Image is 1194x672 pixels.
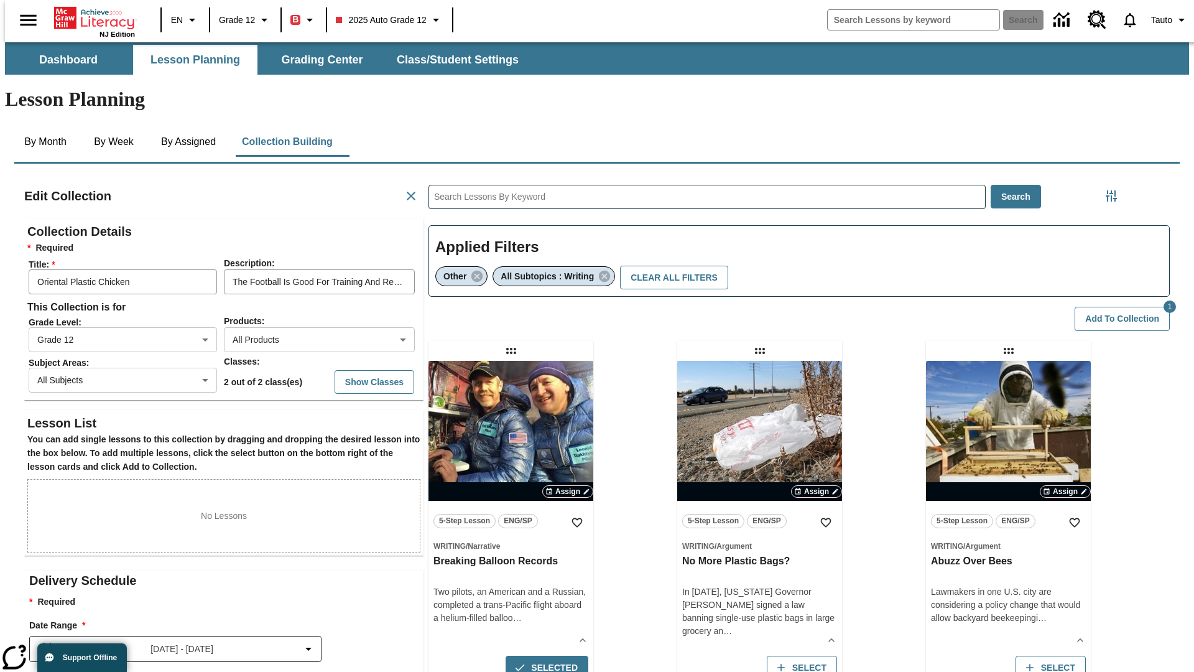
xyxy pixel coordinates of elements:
[1146,9,1194,31] button: Profile/Settings
[428,225,1170,297] div: Applied Filters
[29,269,217,294] input: Title
[791,485,842,498] button: Assign Choose Dates
[555,486,580,497] span: Assign
[1046,3,1080,37] a: Data Center
[501,271,594,281] span: All Subtopics : Writing
[804,486,829,497] span: Assign
[150,53,240,67] span: Lesson Planning
[501,341,521,361] div: Draggable lesson: Breaking Balloon Records
[224,376,302,389] p: 2 out of 2 class(es)
[224,269,415,294] input: Description
[542,485,593,498] button: Assign Choose Dates
[752,515,780,528] span: ENG/SP
[1063,511,1086,534] button: Add to Favorites
[1038,613,1047,623] span: …
[1001,515,1029,528] span: ENG/SP
[1053,486,1078,497] span: Assign
[715,542,716,551] span: /
[1080,3,1114,37] a: Resource Center, Will open in new tab
[397,53,519,67] span: Class/Student Settings
[991,185,1041,209] button: Search
[682,555,837,568] h3: No More Plastic Bags?
[747,514,787,528] button: ENG/SP
[5,45,530,75] div: SubNavbar
[14,127,76,157] button: By Month
[219,14,255,27] span: Grade 12
[433,542,466,551] span: Writing
[27,241,420,255] h6: Required
[224,258,275,268] span: Description :
[718,626,723,636] span: n
[433,555,588,568] h3: Breaking Balloon Records
[1075,307,1170,331] button: Add to collection, 1 lesson selected
[931,514,993,528] button: 5-Step Lesson
[29,571,423,590] h2: Delivery Schedule
[435,266,488,286] div: Remove Other filter selected item
[1040,485,1091,498] button: Assign Choose Dates
[63,653,117,662] span: Support Offline
[723,626,732,636] span: …
[682,539,837,553] span: Topic: Writing/Argument
[1036,613,1038,623] span: i
[1099,184,1124,208] button: Filters Side menu
[171,14,183,27] span: EN
[688,515,739,528] span: 5-Step Lesson
[37,643,127,672] button: Support Offline
[224,316,264,326] span: Products :
[29,619,423,633] h3: Date Range
[750,341,770,361] div: Draggable lesson: No More Plastic Bags?
[466,542,468,551] span: /
[29,317,223,327] span: Grade Level :
[285,9,322,31] button: Boost Class color is red. Change class color
[35,642,316,656] button: Select the date range menu item
[399,184,423,208] button: Cancel
[54,6,135,30] a: Home
[151,127,226,157] button: By Assigned
[6,45,131,75] button: Dashboard
[133,45,257,75] button: Lesson Planning
[1114,4,1146,36] a: Notifications
[828,10,999,30] input: search field
[5,42,1189,75] div: SubNavbar
[335,370,414,394] button: Show Classes
[1151,14,1172,27] span: Tauto
[336,14,426,27] span: 2025 Auto Grade 12
[29,595,423,609] p: Required
[815,511,837,534] button: Add to Favorites
[931,586,1086,625] div: Lawmakers in one U.S. city are considering a policy change that would allow backyard beekeeping
[224,357,260,366] span: Classes :
[513,613,522,623] span: …
[281,53,363,67] span: Grading Center
[931,555,1086,568] h3: Abuzz Over Bees
[443,271,466,281] span: Other
[39,53,98,67] span: Dashboard
[387,45,529,75] button: Class/Student Settings
[468,542,500,551] span: Narrative
[27,433,420,474] h6: You can add single lessons to this collection by dragging and dropping the desired lesson into th...
[965,542,1001,551] span: Argument
[566,511,588,534] button: Add to Favorites
[99,30,135,38] span: NJ Edition
[1071,631,1090,650] button: Show Details
[433,514,496,528] button: 5-Step Lesson
[504,515,532,528] span: ENG/SP
[165,9,205,31] button: Language: EN, Select a language
[999,341,1019,361] div: Draggable lesson: Abuzz Over Bees
[29,358,223,368] span: Subject Areas :
[150,643,213,656] span: [DATE] - [DATE]
[224,327,415,352] div: All Products
[682,586,837,638] div: In [DATE], [US_STATE] Governor [PERSON_NAME] signed a law banning single-use plastic bags in larg...
[29,368,217,393] div: All Subjects
[439,515,490,528] span: 5-Step Lesson
[996,514,1035,528] button: ENG/SP
[301,642,316,656] svg: Collapse Date Range Filter
[620,266,728,290] button: Clear All Filters
[682,514,744,528] button: 5-Step Lesson
[937,515,988,528] span: 5-Step Lesson
[433,586,588,625] div: Two pilots, an American and a Russian, completed a trans-Pacific flight aboard a helium-filled ballo
[433,539,588,553] span: Topic: Writing/Narrative
[201,510,247,523] p: No Lessons
[716,542,752,551] span: Argument
[435,232,1163,263] h2: Applied Filters
[214,9,277,31] button: Grade: Grade 12, Select a grade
